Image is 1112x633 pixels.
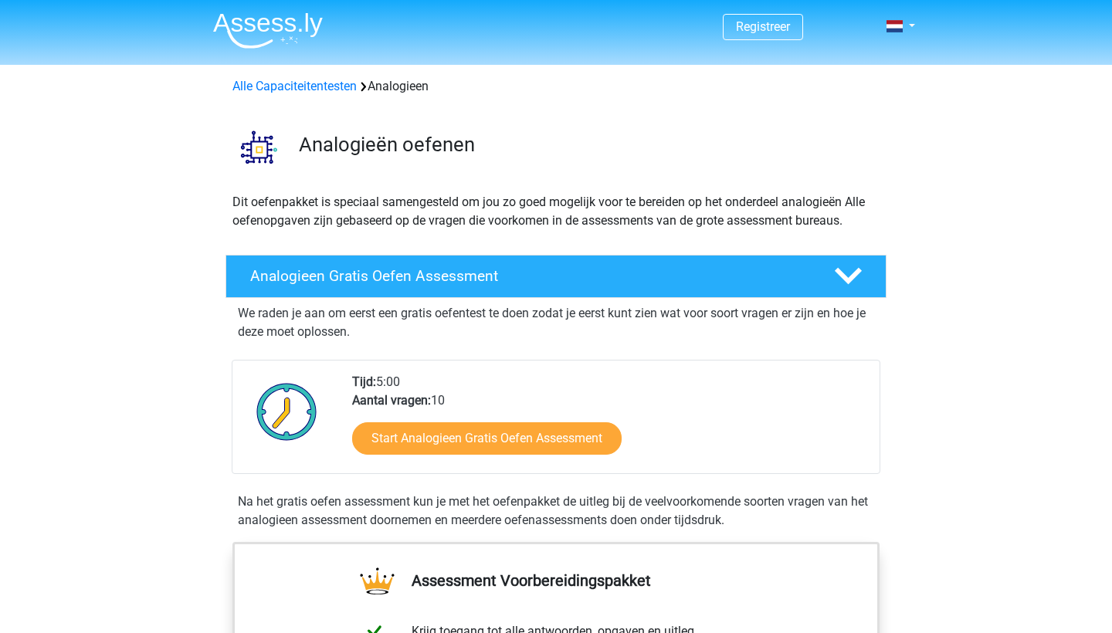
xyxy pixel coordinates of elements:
a: Analogieen Gratis Oefen Assessment [219,255,893,298]
img: Klok [248,373,326,450]
a: Registreer [736,19,790,34]
h4: Analogieen Gratis Oefen Assessment [250,267,809,285]
img: Assessly [213,12,323,49]
div: Analogieen [226,77,886,96]
a: Alle Capaciteitentesten [232,79,357,93]
h3: Analogieën oefenen [299,133,874,157]
p: Dit oefenpakket is speciaal samengesteld om jou zo goed mogelijk voor te bereiden op het onderdee... [232,193,880,230]
b: Aantal vragen: [352,393,431,408]
div: 5:00 10 [341,373,879,473]
img: analogieen [226,114,292,180]
p: We raden je aan om eerst een gratis oefentest te doen zodat je eerst kunt zien wat voor soort vra... [238,304,874,341]
div: Na het gratis oefen assessment kun je met het oefenpakket de uitleg bij de veelvoorkomende soorte... [232,493,880,530]
b: Tijd: [352,374,376,389]
a: Start Analogieen Gratis Oefen Assessment [352,422,622,455]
